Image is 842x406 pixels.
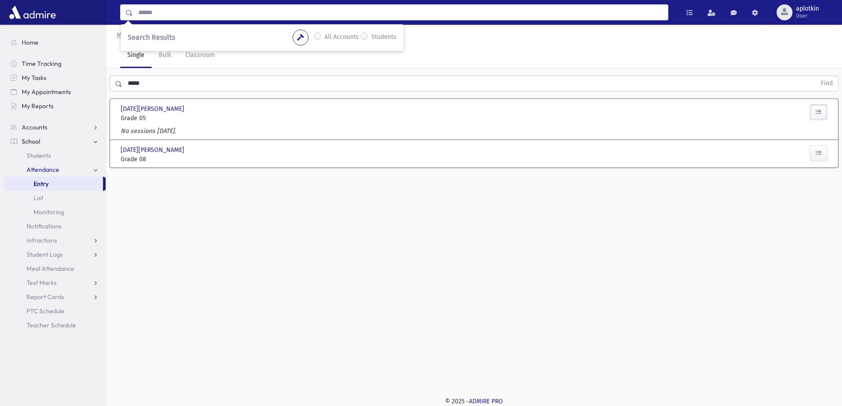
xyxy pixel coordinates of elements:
input: Search [133,4,668,20]
span: Grade 08 [121,155,231,164]
span: Students [27,152,51,159]
span: [DATE][PERSON_NAME] [121,145,186,155]
span: Teacher Schedule [27,321,76,329]
span: Home [22,38,38,46]
span: Monitoring [34,208,64,216]
span: Accounts [22,123,47,131]
span: Test Marks [27,279,57,287]
span: Attendance [27,166,59,174]
span: Grade 05 [121,114,231,123]
button: Find [815,76,838,91]
span: Infractions [27,236,57,244]
a: Missing Attendance History [113,31,194,39]
a: List [4,191,106,205]
a: Student Logs [4,247,106,262]
span: User [796,12,819,19]
a: Home [4,35,106,49]
a: Attendance [4,163,106,177]
a: Time Tracking [4,57,106,71]
label: Students [371,32,396,43]
a: Students [4,148,106,163]
span: aplotkin [796,5,819,12]
label: All Accounts [324,32,359,43]
span: Meal Attendance [27,265,74,273]
span: List [34,194,43,202]
span: PTC Schedule [27,307,65,315]
a: Bulk [152,43,178,68]
label: No sessions [DATE]. [121,126,176,136]
span: Report Cards [27,293,64,301]
a: Single [120,43,152,68]
a: Infractions [4,233,106,247]
span: Entry [34,180,49,188]
a: Meal Attendance [4,262,106,276]
a: Report Cards [4,290,106,304]
span: Search Results [128,33,175,42]
a: Entry [4,177,103,191]
a: Classroom [178,43,222,68]
a: My Tasks [4,71,106,85]
span: School [22,137,40,145]
span: My Appointments [22,88,71,96]
span: Notifications [27,222,61,230]
a: Accounts [4,120,106,134]
a: My Appointments [4,85,106,99]
u: Missing Attendance History [117,31,194,39]
a: School [4,134,106,148]
a: Notifications [4,219,106,233]
a: Monitoring [4,205,106,219]
span: [DATE][PERSON_NAME] [121,104,186,114]
span: Time Tracking [22,60,61,68]
a: My Reports [4,99,106,113]
a: Teacher Schedule [4,318,106,332]
a: PTC Schedule [4,304,106,318]
span: Student Logs [27,250,63,258]
img: AdmirePro [7,4,58,21]
span: My Reports [22,102,53,110]
a: Test Marks [4,276,106,290]
div: © 2025 - [120,397,828,406]
span: My Tasks [22,74,46,82]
